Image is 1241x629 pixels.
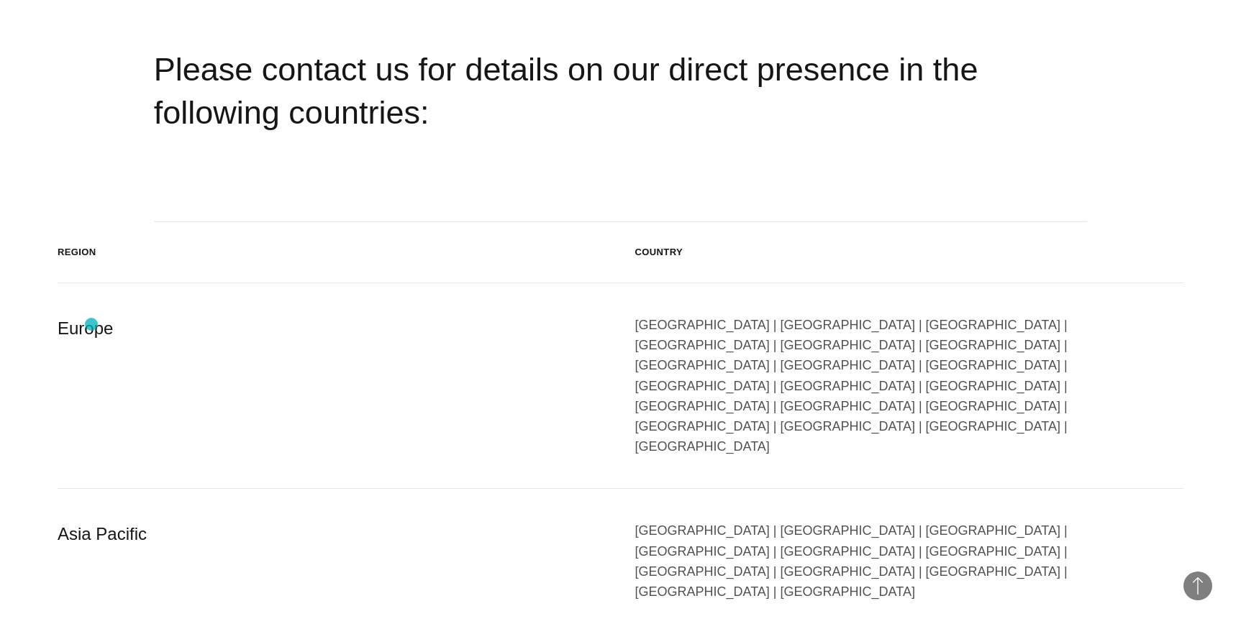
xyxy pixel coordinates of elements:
div: Region [58,245,606,260]
h2: Please contact us for details on our direct presence in the following countries: [154,48,1088,135]
button: Back to Top [1183,571,1212,600]
div: [GEOGRAPHIC_DATA] | [GEOGRAPHIC_DATA] | [GEOGRAPHIC_DATA] | [GEOGRAPHIC_DATA] | [GEOGRAPHIC_DATA]... [635,315,1184,456]
div: Country [635,245,1184,260]
div: [GEOGRAPHIC_DATA] | [GEOGRAPHIC_DATA] | [GEOGRAPHIC_DATA] | [GEOGRAPHIC_DATA] | [GEOGRAPHIC_DATA]... [635,520,1184,602]
div: Europe [58,315,606,456]
div: Asia Pacific [58,520,606,602]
